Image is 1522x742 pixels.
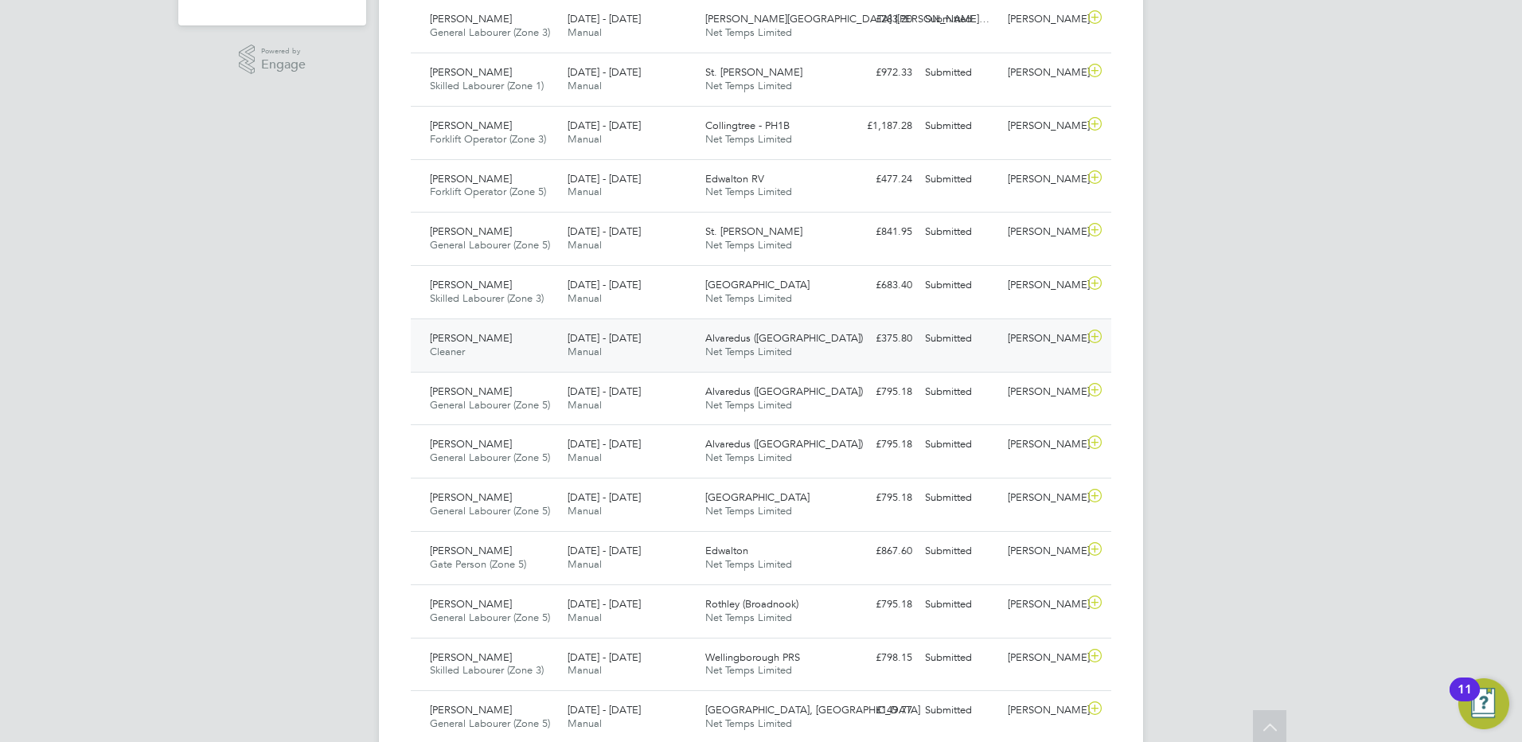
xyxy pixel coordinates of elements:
span: Gate Person (Zone 5) [430,557,526,571]
span: Manual [568,345,602,358]
span: General Labourer (Zone 5) [430,611,550,624]
span: [DATE] - [DATE] [568,437,641,451]
span: Forklift Operator (Zone 5) [430,185,546,198]
div: [PERSON_NAME] [1001,326,1084,352]
div: £795.18 [836,432,919,458]
span: Rothley (Broadnook) [705,597,798,611]
span: Net Temps Limited [705,717,792,730]
div: Submitted [919,6,1001,33]
span: [PERSON_NAME][GEOGRAPHIC_DATA] ([PERSON_NAME]… [705,12,989,25]
span: Net Temps Limited [705,611,792,624]
span: [DATE] - [DATE] [568,490,641,504]
div: Submitted [919,485,1001,511]
span: Net Temps Limited [705,79,792,92]
div: £283.20 [836,6,919,33]
span: Net Temps Limited [705,291,792,305]
span: General Labourer (Zone 5) [430,717,550,730]
span: [PERSON_NAME] [430,544,512,557]
span: [PERSON_NAME] [430,703,512,717]
div: Submitted [919,538,1001,564]
span: St. [PERSON_NAME] [705,225,802,238]
div: [PERSON_NAME] [1001,697,1084,724]
span: [PERSON_NAME] [430,490,512,504]
span: [PERSON_NAME] [430,12,512,25]
span: Alvaredus ([GEOGRAPHIC_DATA]) [705,331,863,345]
span: St. [PERSON_NAME] [705,65,802,79]
div: £795.18 [836,592,919,618]
span: [DATE] - [DATE] [568,597,641,611]
a: Powered byEngage [239,45,306,75]
div: [PERSON_NAME] [1001,113,1084,139]
span: Manual [568,79,602,92]
span: Alvaredus ([GEOGRAPHIC_DATA]) [705,385,863,398]
span: Net Temps Limited [705,132,792,146]
div: £867.60 [836,538,919,564]
span: [DATE] - [DATE] [568,119,641,132]
span: Net Temps Limited [705,185,792,198]
span: [PERSON_NAME] [430,225,512,238]
div: Submitted [919,219,1001,245]
span: [GEOGRAPHIC_DATA] [705,490,810,504]
span: Net Temps Limited [705,663,792,677]
div: [PERSON_NAME] [1001,485,1084,511]
div: [PERSON_NAME] [1001,272,1084,299]
span: Manual [568,663,602,677]
div: £795.18 [836,379,919,405]
span: [DATE] - [DATE] [568,278,641,291]
span: Engage [261,58,306,72]
div: Submitted [919,60,1001,86]
div: Submitted [919,272,1001,299]
div: £149.77 [836,697,919,724]
span: [DATE] - [DATE] [568,650,641,664]
span: [PERSON_NAME] [430,172,512,185]
div: Submitted [919,697,1001,724]
span: Net Temps Limited [705,398,792,412]
span: Manual [568,185,602,198]
div: [PERSON_NAME] [1001,379,1084,405]
span: Skilled Labourer (Zone 3) [430,663,544,677]
span: Forklift Operator (Zone 3) [430,132,546,146]
span: Alvaredus ([GEOGRAPHIC_DATA]) [705,437,863,451]
span: Edwalton RV [705,172,764,185]
div: £798.15 [836,645,919,671]
span: Manual [568,398,602,412]
div: [PERSON_NAME] [1001,6,1084,33]
span: Skilled Labourer (Zone 3) [430,291,544,305]
div: [PERSON_NAME] [1001,592,1084,618]
span: Manual [568,717,602,730]
div: [PERSON_NAME] [1001,219,1084,245]
div: Submitted [919,645,1001,671]
span: [PERSON_NAME] [430,650,512,664]
span: Manual [568,504,602,517]
span: [DATE] - [DATE] [568,385,641,398]
span: Manual [568,238,602,252]
span: Powered by [261,45,306,58]
div: £1,187.28 [836,113,919,139]
span: [GEOGRAPHIC_DATA], [GEOGRAPHIC_DATA] [705,703,920,717]
span: Net Temps Limited [705,557,792,571]
div: £375.80 [836,326,919,352]
span: [PERSON_NAME] [430,278,512,291]
div: £683.40 [836,272,919,299]
span: General Labourer (Zone 5) [430,451,550,464]
div: [PERSON_NAME] [1001,538,1084,564]
span: [DATE] - [DATE] [568,65,641,79]
div: Submitted [919,113,1001,139]
div: [PERSON_NAME] [1001,166,1084,193]
span: General Labourer (Zone 5) [430,398,550,412]
span: Net Temps Limited [705,451,792,464]
div: [PERSON_NAME] [1001,432,1084,458]
span: Manual [568,451,602,464]
span: Net Temps Limited [705,25,792,39]
div: [PERSON_NAME] [1001,60,1084,86]
span: [DATE] - [DATE] [568,703,641,717]
button: Open Resource Center, 11 new notifications [1458,678,1509,729]
span: [PERSON_NAME] [430,437,512,451]
span: [PERSON_NAME] [430,597,512,611]
span: [PERSON_NAME] [430,385,512,398]
span: Manual [568,132,602,146]
div: Submitted [919,166,1001,193]
span: Net Temps Limited [705,504,792,517]
span: [PERSON_NAME] [430,331,512,345]
span: Edwalton [705,544,748,557]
